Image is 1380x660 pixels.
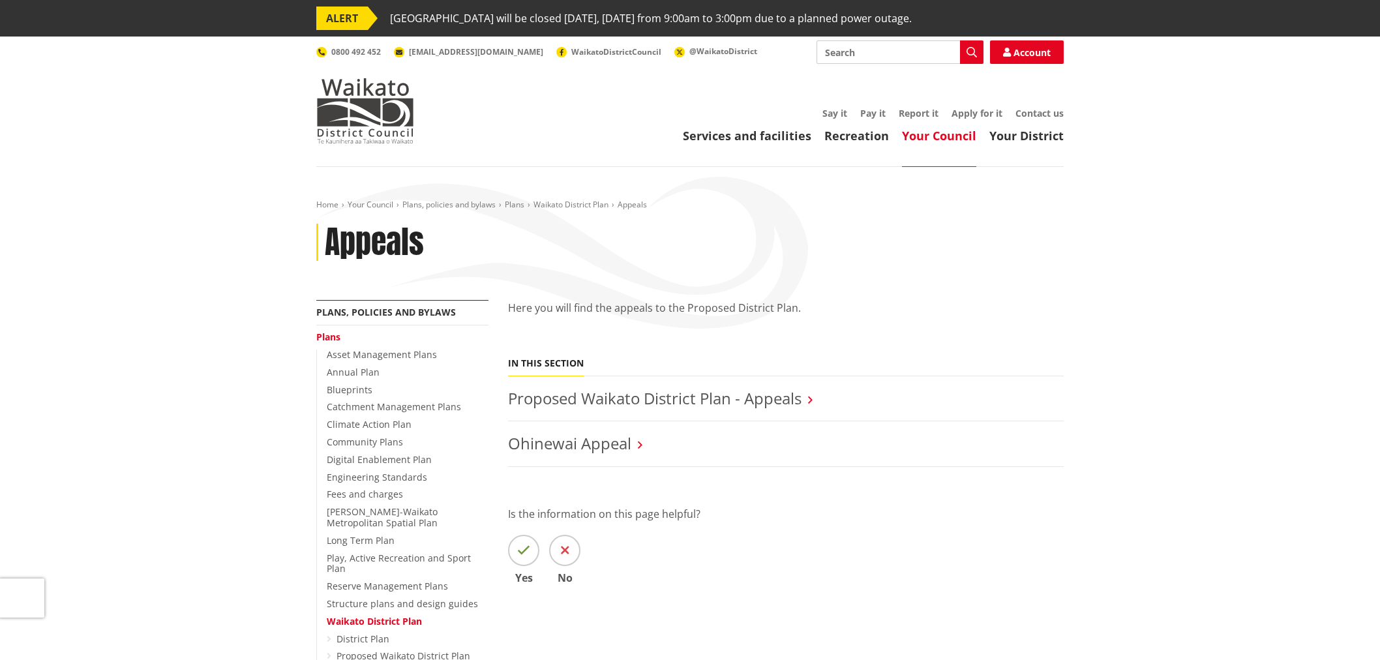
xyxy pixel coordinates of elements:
a: Climate Action Plan [327,418,412,430]
a: Plans [316,331,340,343]
span: WaikatoDistrictCouncil [571,46,661,57]
a: Report it [899,107,938,119]
a: Plans, policies and bylaws [316,306,456,318]
a: Waikato District Plan [533,199,608,210]
span: [GEOGRAPHIC_DATA] will be closed [DATE], [DATE] from 9:00am to 3:00pm due to a planned power outage. [390,7,912,30]
a: Waikato District Plan [327,615,422,627]
a: Account [990,40,1064,64]
span: No [549,573,580,583]
a: [EMAIL_ADDRESS][DOMAIN_NAME] [394,46,543,57]
a: Your Council [348,199,393,210]
span: [EMAIL_ADDRESS][DOMAIN_NAME] [409,46,543,57]
a: Fees and charges [327,488,403,500]
a: Contact us [1015,107,1064,119]
a: Plans, policies and bylaws [402,199,496,210]
a: Proposed Waikato District Plan - Appeals [508,387,802,409]
a: Digital Enablement Plan [327,453,432,466]
a: [PERSON_NAME]-Waikato Metropolitan Spatial Plan [327,505,438,529]
a: Structure plans and design guides [327,597,478,610]
a: Pay it [860,107,886,119]
a: Plans [505,199,524,210]
a: Your District [989,128,1064,143]
a: Home [316,199,338,210]
a: Your Council [902,128,976,143]
a: Reserve Management Plans [327,580,448,592]
a: Services and facilities [683,128,811,143]
a: Annual Plan [327,366,380,378]
a: 0800 492 452 [316,46,381,57]
span: 0800 492 452 [331,46,381,57]
a: Engineering Standards [327,471,427,483]
a: Say it [822,107,847,119]
a: WaikatoDistrictCouncil [556,46,661,57]
a: Blueprints [327,383,372,396]
a: Asset Management Plans [327,348,437,361]
span: ALERT [316,7,368,30]
a: Recreation [824,128,889,143]
a: Catchment Management Plans [327,400,461,413]
span: Yes [508,573,539,583]
a: Apply for it [952,107,1002,119]
span: @WaikatoDistrict [689,46,757,57]
p: Here you will find the appeals to the Proposed District Plan. [508,300,1064,316]
p: Is the information on this page helpful? [508,506,1064,522]
img: Waikato District Council - Te Kaunihera aa Takiwaa o Waikato [316,78,414,143]
a: District Plan [337,633,389,645]
a: Community Plans [327,436,403,448]
span: Appeals [618,199,647,210]
input: Search input [817,40,983,64]
a: Ohinewai Appeal [508,432,631,454]
a: Play, Active Recreation and Sport Plan [327,552,471,575]
h1: Appeals [325,224,424,262]
nav: breadcrumb [316,200,1064,211]
a: @WaikatoDistrict [674,46,757,57]
a: Long Term Plan [327,534,395,547]
h5: In this section [508,358,584,369]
